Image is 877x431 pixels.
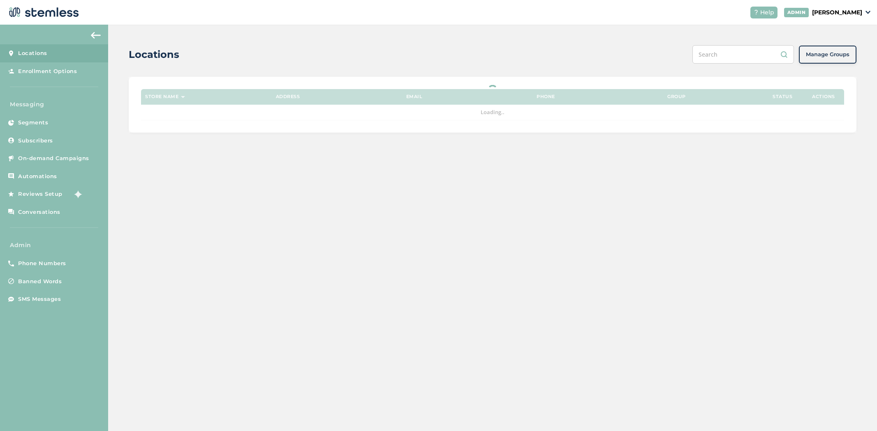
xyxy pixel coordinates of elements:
iframe: Chat Widget [836,392,877,431]
img: icon-help-white-03924b79.svg [754,10,759,15]
span: Phone Numbers [18,259,66,268]
span: Reviews Setup [18,190,62,198]
span: Subscribers [18,137,53,145]
img: icon_down-arrow-small-66adaf34.svg [865,11,870,14]
span: Locations [18,49,47,57]
p: [PERSON_NAME] [812,8,862,17]
span: Manage Groups [806,50,849,59]
span: Segments [18,119,48,127]
span: Conversations [18,208,60,216]
span: On-demand Campaigns [18,154,89,163]
span: Automations [18,172,57,181]
span: SMS Messages [18,295,61,303]
span: Help [760,8,774,17]
input: Search [692,45,794,64]
h2: Locations [129,47,179,62]
img: icon-arrow-back-accent-c549486e.svg [91,32,101,39]
img: logo-dark-0685b13c.svg [7,4,79,21]
span: Enrollment Options [18,67,77,76]
span: Banned Words [18,277,62,286]
img: glitter-stars-b7820f95.gif [69,186,85,202]
div: ADMIN [784,8,809,17]
button: Manage Groups [799,46,856,64]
